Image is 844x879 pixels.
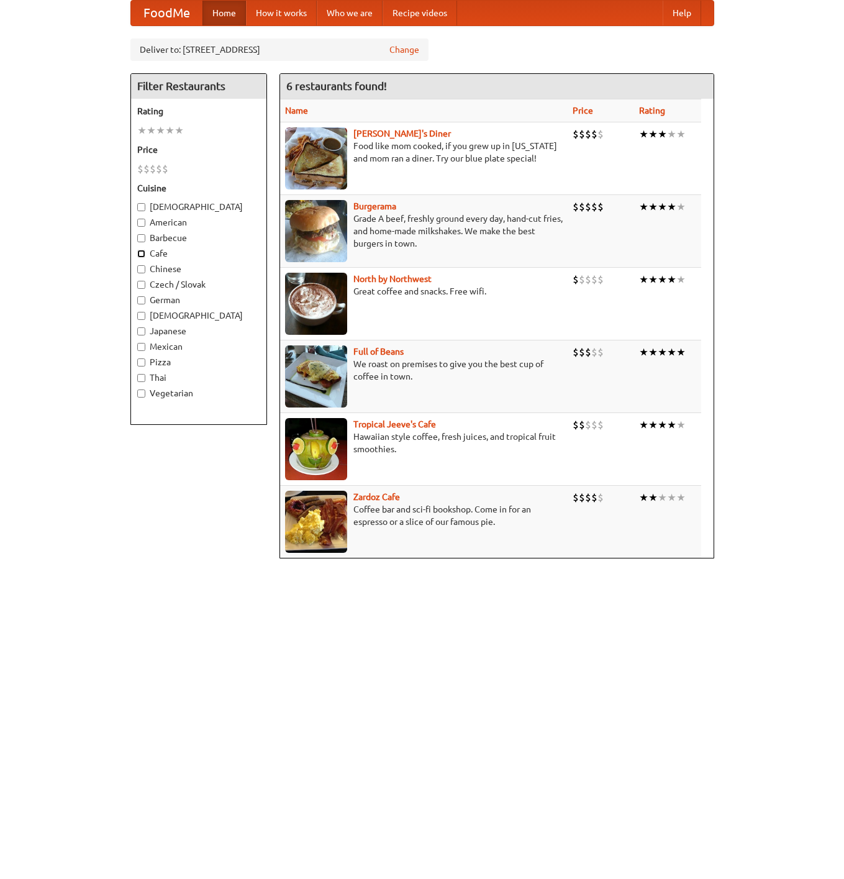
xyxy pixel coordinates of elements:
[667,200,676,214] li: ★
[137,232,260,244] label: Barbecue
[353,129,451,139] b: [PERSON_NAME]'s Diner
[137,247,260,260] label: Cafe
[137,250,145,258] input: Cafe
[658,273,667,286] li: ★
[639,106,665,116] a: Rating
[573,200,579,214] li: $
[639,273,648,286] li: ★
[639,345,648,359] li: ★
[639,200,648,214] li: ★
[137,327,145,335] input: Japanese
[676,491,686,504] li: ★
[137,374,145,382] input: Thai
[658,345,667,359] li: ★
[137,371,260,384] label: Thai
[591,345,597,359] li: $
[137,281,145,289] input: Czech / Slovak
[585,273,591,286] li: $
[591,127,597,141] li: $
[676,127,686,141] li: ★
[591,418,597,432] li: $
[658,491,667,504] li: ★
[676,345,686,359] li: ★
[676,418,686,432] li: ★
[137,203,145,211] input: [DEMOGRAPHIC_DATA]
[285,127,347,189] img: sallys.jpg
[285,345,347,408] img: beans.jpg
[597,418,604,432] li: $
[165,124,175,137] li: ★
[137,294,260,306] label: German
[137,387,260,399] label: Vegetarian
[658,127,667,141] li: ★
[591,491,597,504] li: $
[285,106,308,116] a: Name
[137,343,145,351] input: Mexican
[585,345,591,359] li: $
[137,124,147,137] li: ★
[285,273,347,335] img: north.jpg
[353,492,400,502] a: Zardoz Cafe
[285,200,347,262] img: burgerama.jpg
[389,43,419,56] a: Change
[353,274,432,284] a: North by Northwest
[383,1,457,25] a: Recipe videos
[162,162,168,176] li: $
[137,182,260,194] h5: Cuisine
[573,106,593,116] a: Price
[585,418,591,432] li: $
[137,263,260,275] label: Chinese
[246,1,317,25] a: How it works
[137,162,143,176] li: $
[137,278,260,291] label: Czech / Slovak
[137,340,260,353] label: Mexican
[676,200,686,214] li: ★
[353,347,404,357] a: Full of Beans
[285,212,563,250] p: Grade A beef, freshly ground every day, hand-cut fries, and home-made milkshakes. We make the bes...
[317,1,383,25] a: Who we are
[667,418,676,432] li: ★
[658,200,667,214] li: ★
[585,200,591,214] li: $
[137,356,260,368] label: Pizza
[147,124,156,137] li: ★
[143,162,150,176] li: $
[353,419,436,429] a: Tropical Jeeve's Cafe
[676,273,686,286] li: ★
[579,345,585,359] li: $
[285,358,563,383] p: We roast on premises to give you the best cup of coffee in town.
[156,162,162,176] li: $
[648,273,658,286] li: ★
[639,491,648,504] li: ★
[150,162,156,176] li: $
[137,389,145,398] input: Vegetarian
[667,345,676,359] li: ★
[137,219,145,227] input: American
[658,418,667,432] li: ★
[285,503,563,528] p: Coffee bar and sci-fi bookshop. Come in for an espresso or a slice of our famous pie.
[648,491,658,504] li: ★
[137,234,145,242] input: Barbecue
[156,124,165,137] li: ★
[667,273,676,286] li: ★
[648,418,658,432] li: ★
[573,418,579,432] li: $
[137,358,145,367] input: Pizza
[597,273,604,286] li: $
[585,491,591,504] li: $
[285,491,347,553] img: zardoz.jpg
[639,418,648,432] li: ★
[573,273,579,286] li: $
[131,1,202,25] a: FoodMe
[591,273,597,286] li: $
[648,200,658,214] li: ★
[286,80,387,92] ng-pluralize: 6 restaurants found!
[131,74,266,99] h4: Filter Restaurants
[137,309,260,322] label: [DEMOGRAPHIC_DATA]
[285,285,563,298] p: Great coffee and snacks. Free wifi.
[285,418,347,480] img: jeeves.jpg
[573,127,579,141] li: $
